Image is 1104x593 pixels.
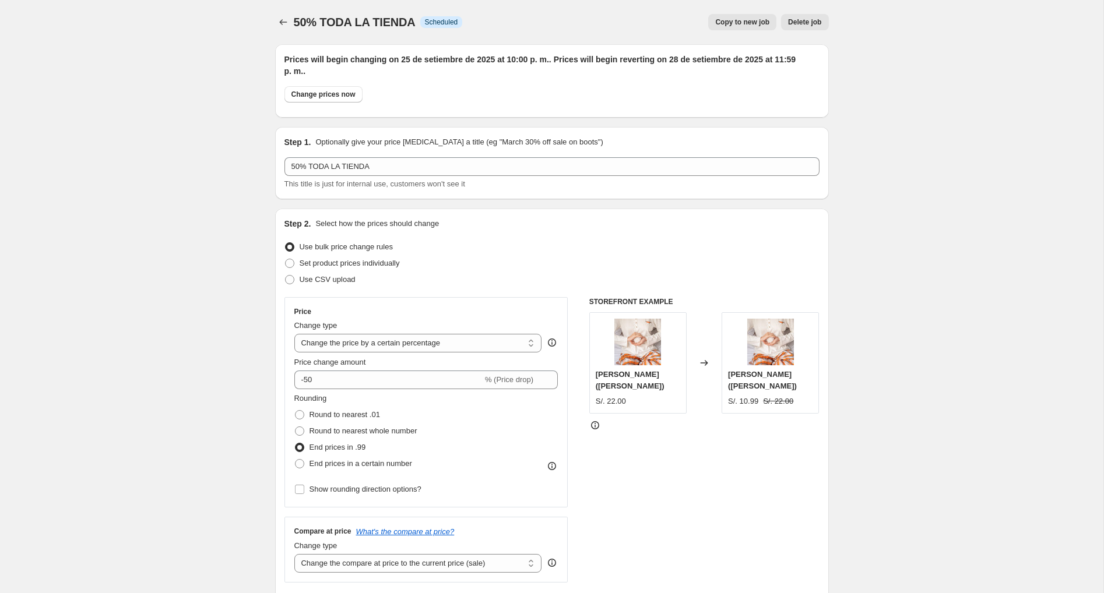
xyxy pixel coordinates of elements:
[284,218,311,230] h2: Step 2.
[291,90,356,99] span: Change prices now
[728,370,797,390] span: [PERSON_NAME] ([PERSON_NAME])
[300,259,400,267] span: Set product prices individually
[715,17,769,27] span: Copy to new job
[596,397,626,405] span: S/. 22.00
[294,307,311,316] h3: Price
[275,14,291,30] button: Price change jobs
[315,218,439,230] p: Select how the prices should change
[284,86,363,103] button: Change prices now
[708,14,776,30] button: Copy to new job
[310,459,412,468] span: End prices in a certain number
[788,17,821,27] span: Delete job
[294,321,337,330] span: Change type
[747,319,794,365] img: DSC5183-copia_80x.jpg
[294,370,483,389] input: -15
[300,275,356,284] span: Use CSV upload
[596,370,664,390] span: [PERSON_NAME] ([PERSON_NAME])
[356,527,455,536] button: What's the compare at price?
[294,527,351,536] h3: Compare at price
[485,375,533,384] span: % (Price drop)
[310,485,421,493] span: Show rounding direction options?
[294,16,416,29] span: 50% TODA LA TIENDA
[300,242,393,251] span: Use bulk price change rules
[284,179,465,188] span: This title is just for internal use, customers won't see it
[294,541,337,550] span: Change type
[310,410,380,419] span: Round to nearest .01
[728,397,758,405] span: S/. 10.99
[294,394,327,403] span: Rounding
[546,557,558,569] div: help
[284,54,820,77] h2: Prices will begin changing on 25 de setiembre de 2025 at 10:00 p. m.. Prices will begin reverting...
[310,443,366,451] span: End prices in .99
[315,136,603,148] p: Optionally give your price [MEDICAL_DATA] a title (eg "March 30% off sale on boots")
[763,397,793,405] span: S/. 22.00
[310,426,417,435] span: Round to nearest whole number
[284,136,311,148] h2: Step 1.
[589,297,820,306] h6: STOREFRONT EXAMPLE
[425,17,458,27] span: Scheduled
[284,157,820,176] input: 30% off holiday sale
[294,358,366,366] span: Price change amount
[781,14,828,30] button: Delete job
[614,319,661,365] img: DSC5183-copia_80x.jpg
[546,337,558,348] div: help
